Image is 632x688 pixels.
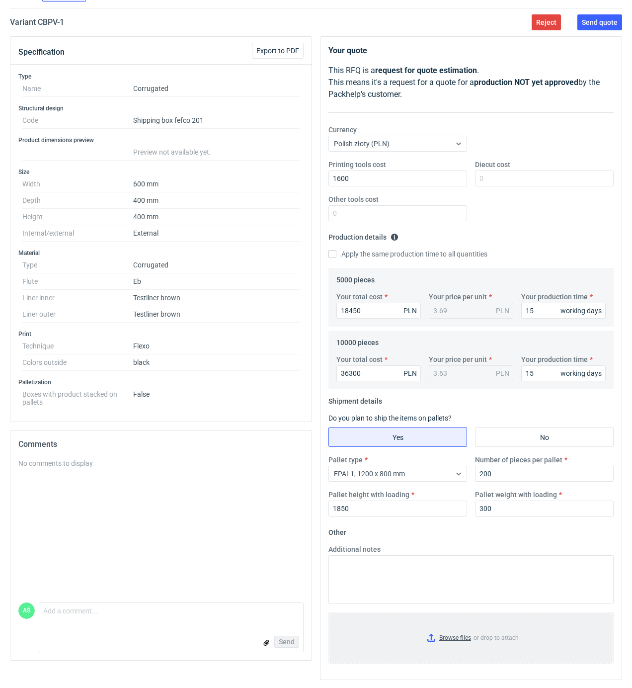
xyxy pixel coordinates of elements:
strong: request for quote estimation [375,66,477,75]
dd: Eb [133,273,300,290]
dt: Boxes with product stacked on pallets [22,386,133,406]
dd: 400 mm [133,192,300,209]
dd: External [133,225,300,242]
dt: Code [22,112,133,129]
button: Send [274,636,299,648]
legend: Other [328,524,346,536]
label: or drop to attach [329,612,613,663]
span: Send [279,638,295,645]
label: Your production time [521,354,588,364]
dt: Colors outside [22,354,133,371]
dd: 600 mm [133,176,300,192]
dd: Testliner brown [133,290,300,306]
label: Your total cost [336,354,383,364]
div: PLN [496,306,509,316]
div: PLN [403,368,417,378]
dd: Corrugated [133,257,300,273]
dt: Width [22,176,133,192]
dt: Liner outer [22,306,133,323]
span: Reject [536,19,556,26]
label: No [475,427,614,447]
label: Printing tools cost [328,160,386,170]
h3: Type [18,73,304,81]
legend: Shipment details [328,393,382,405]
span: Polish złoty (PLN) [334,140,390,148]
dd: False [133,386,300,406]
h2: Variant CBPV - 1 [10,16,64,28]
button: Reject [532,14,561,30]
label: Pallet height with loading [328,490,409,500]
dd: 400 mm [133,209,300,225]
dt: Flute [22,273,133,290]
strong: Your quote [328,46,367,55]
dt: Depth [22,192,133,209]
dd: black [133,354,300,371]
label: Do you plan to ship the items on pallets? [328,414,452,422]
dd: Flexo [133,338,300,354]
input: 0 [328,205,467,221]
label: Your price per unit [429,354,487,364]
label: Diecut cost [475,160,510,170]
label: Other tools cost [328,194,379,204]
input: 0 [328,501,467,516]
label: Number of pieces per pallet [475,455,562,465]
div: working days [560,306,602,316]
input: 0 [475,171,614,186]
input: 0 [521,303,606,319]
h3: Material [18,249,304,257]
button: Specification [18,40,65,64]
legend: 10000 pieces [336,335,379,346]
input: 0 [336,365,421,381]
dd: Testliner brown [133,306,300,323]
div: PLN [403,306,417,316]
label: Your total cost [336,292,383,302]
button: Export to PDF [252,43,304,59]
p: This RFQ is a . This means it's a request for a quote for a by the Packhelp's customer. [328,65,614,100]
div: working days [560,368,602,378]
h3: Print [18,330,304,338]
input: 0 [328,171,467,186]
h3: Structural design [18,104,304,112]
strong: production NOT yet approved [474,78,578,87]
dt: Liner inner [22,290,133,306]
div: No comments to display [18,458,304,468]
label: Pallet weight with loading [475,490,557,500]
label: Your production time [521,292,588,302]
input: 0 [521,365,606,381]
div: Adrian Świerżewski [18,602,35,619]
input: 0 [475,501,614,516]
span: Export to PDF [256,47,299,54]
label: Additional notes [328,544,381,554]
dt: Height [22,209,133,225]
label: Yes [328,427,467,447]
h2: Comments [18,438,304,450]
figcaption: AŚ [18,602,35,619]
legend: 5000 pieces [336,272,375,284]
button: Send quote [577,14,622,30]
dt: Name [22,81,133,97]
h3: Palletization [18,378,304,386]
dt: Internal/external [22,225,133,242]
span: EPAL1, 1200 x 800 mm [334,470,405,478]
label: Pallet type [328,455,363,465]
dd: Shipping box fefco 201 [133,112,300,129]
span: Preview not available yet. [133,148,211,156]
input: 0 [336,303,421,319]
label: Apply the same production time to all quantities [328,249,487,259]
label: Your price per unit [429,292,487,302]
label: Currency [328,125,357,135]
h3: Product dimensions preview [18,136,304,144]
legend: Production details [328,229,398,241]
div: PLN [496,368,509,378]
dd: Corrugated [133,81,300,97]
span: Send quote [582,19,618,26]
dt: Technique [22,338,133,354]
dt: Type [22,257,133,273]
h3: Size [18,168,304,176]
input: 0 [475,466,614,482]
